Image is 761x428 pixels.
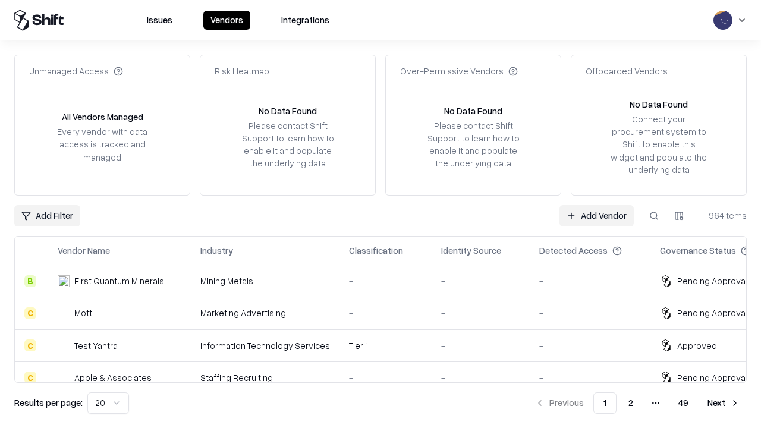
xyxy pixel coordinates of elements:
div: - [441,307,520,319]
button: 1 [593,392,617,414]
img: Test Yantra [58,339,70,351]
div: - [539,307,641,319]
div: - [539,275,641,287]
div: Connect your procurement system to Shift to enable this widget and populate the underlying data [609,113,708,176]
div: Please contact Shift Support to learn how to enable it and populate the underlying data [424,119,523,170]
div: No Data Found [444,105,502,117]
div: Risk Heatmap [215,65,269,77]
div: Please contact Shift Support to learn how to enable it and populate the underlying data [238,119,337,170]
div: Staffing Recruiting [200,372,330,384]
div: - [441,275,520,287]
div: Vendor Name [58,244,110,257]
div: Test Yantra [74,339,118,352]
div: Over-Permissive Vendors [400,65,518,77]
div: Marketing Advertising [200,307,330,319]
div: - [441,372,520,384]
p: Results per page: [14,396,83,409]
div: C [24,339,36,351]
img: First Quantum Minerals [58,275,70,287]
button: 49 [669,392,698,414]
img: Motti [58,307,70,319]
div: First Quantum Minerals [74,275,164,287]
div: Governance Status [660,244,736,257]
div: Every vendor with data access is tracked and managed [53,125,152,163]
div: B [24,275,36,287]
button: Add Filter [14,205,80,226]
button: Issues [140,11,180,30]
div: Pending Approval [677,307,747,319]
div: Information Technology Services [200,339,330,352]
nav: pagination [528,392,747,414]
div: Industry [200,244,233,257]
div: Classification [349,244,403,257]
div: - [349,307,422,319]
div: Mining Metals [200,275,330,287]
div: No Data Found [259,105,317,117]
div: Identity Source [441,244,501,257]
img: Apple & Associates [58,372,70,383]
div: Unmanaged Access [29,65,123,77]
a: Add Vendor [559,205,634,226]
div: - [539,372,641,384]
div: - [349,275,422,287]
div: Motti [74,307,94,319]
div: - [539,339,641,352]
div: 964 items [699,209,747,222]
div: C [24,307,36,319]
div: Offboarded Vendors [586,65,668,77]
div: All Vendors Managed [62,111,143,123]
div: Detected Access [539,244,608,257]
div: Tier 1 [349,339,422,352]
div: No Data Found [630,98,688,111]
div: Pending Approval [677,275,747,287]
div: - [349,372,422,384]
div: C [24,372,36,383]
button: Next [700,392,747,414]
div: Apple & Associates [74,372,152,384]
div: Pending Approval [677,372,747,384]
button: 2 [619,392,643,414]
div: - [441,339,520,352]
button: Integrations [274,11,337,30]
button: Vendors [203,11,250,30]
div: Approved [677,339,717,352]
